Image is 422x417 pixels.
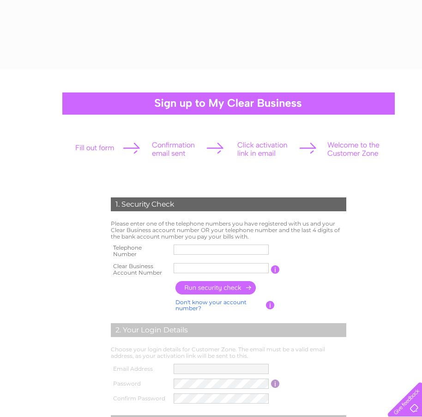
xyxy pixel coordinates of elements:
td: Choose your login details for Customer Zone. The email must be a valid email address, as your act... [109,344,349,362]
div: 1. Security Check [111,197,346,211]
input: Information [271,380,280,388]
th: Telephone Number [109,242,171,260]
td: Please enter one of the telephone numbers you have registered with us and your Clear Business acc... [109,218,349,242]
input: Information [266,301,275,309]
input: Information [271,265,280,274]
div: 2. Your Login Details [111,323,346,337]
th: Password [109,376,171,391]
th: Email Address [109,362,171,376]
th: Confirm Password [109,391,171,406]
th: Clear Business Account Number [109,260,171,279]
a: Don't know your account number? [175,299,247,312]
